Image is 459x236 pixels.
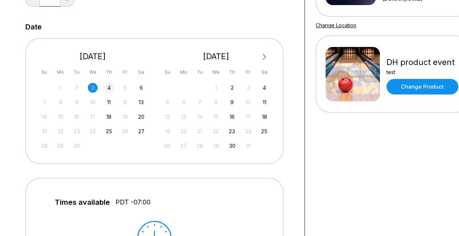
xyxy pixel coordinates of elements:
[160,52,272,61] div: [DATE]
[104,67,114,77] div: Th
[259,126,269,136] div: Choose Saturday, October 25th, 2025
[40,126,49,136] div: Not available Sunday, September 21st, 2025
[136,83,146,93] div: Choose Saturday, September 6th, 2025
[72,67,82,77] div: Tu
[179,67,189,77] div: Mo
[211,83,221,93] div: Not available Wednesday, October 1st, 2025
[195,97,205,107] div: Not available Tuesday, October 7th, 2025
[259,51,270,63] button: Next Month
[104,112,114,122] div: Choose Thursday, September 18th, 2025
[38,82,147,151] div: month 2025-09
[195,112,205,122] div: Not available Tuesday, October 14th, 2025
[386,57,458,67] div: DH product event
[136,67,146,77] div: Sa
[55,198,110,206] span: Times available
[120,97,130,107] div: Not available Friday, September 12th, 2025
[163,67,172,77] div: Su
[386,79,458,94] a: Change Product
[243,112,253,122] div: Not available Friday, October 17th, 2025
[243,83,253,93] div: Not available Friday, October 3rd, 2025
[163,112,172,122] div: Not available Sunday, October 12th, 2025
[211,141,221,151] div: Not available Wednesday, October 29th, 2025
[195,141,205,151] div: Not available Tuesday, October 28th, 2025
[227,97,237,107] div: Choose Thursday, October 9th, 2025
[104,126,114,136] div: Choose Thursday, September 25th, 2025
[227,83,237,93] div: Choose Thursday, October 2nd, 2025
[72,112,82,122] div: Not available Tuesday, September 16th, 2025
[179,112,189,122] div: Not available Monday, October 13th, 2025
[72,97,82,107] div: Not available Tuesday, September 9th, 2025
[163,141,172,151] div: Not available Sunday, October 26th, 2025
[56,112,65,122] div: Not available Monday, September 15th, 2025
[56,97,65,107] div: Not available Monday, September 8th, 2025
[120,83,130,93] div: Not available Friday, September 5th, 2025
[72,141,82,151] div: Not available Tuesday, September 30th, 2025
[179,141,189,151] div: Not available Monday, October 27th, 2025
[56,83,65,93] div: Not available Monday, September 1st, 2025
[195,67,205,77] div: Tu
[243,67,253,77] div: Fr
[88,97,98,107] div: Not available Wednesday, September 10th, 2025
[211,126,221,136] div: Not available Wednesday, October 22nd, 2025
[259,112,269,122] div: Choose Saturday, October 18th, 2025
[88,83,98,93] div: Not available Wednesday, September 3rd, 2025
[259,67,269,77] div: Sa
[88,112,98,122] div: Not available Wednesday, September 17th, 2025
[37,52,149,61] div: [DATE]
[56,141,65,151] div: Not available Monday, September 29th, 2025
[227,112,237,122] div: Choose Thursday, October 16th, 2025
[211,97,221,107] div: Not available Wednesday, October 8th, 2025
[316,22,356,28] a: Change Location
[40,112,49,122] div: Not available Sunday, September 14th, 2025
[211,112,221,122] div: Not available Wednesday, October 15th, 2025
[40,97,49,107] div: Not available Sunday, September 7th, 2025
[243,126,253,136] div: Not available Friday, October 24th, 2025
[88,126,98,136] div: Not available Wednesday, September 24th, 2025
[56,126,65,136] div: Not available Monday, September 22nd, 2025
[243,97,253,107] div: Not available Friday, October 10th, 2025
[195,126,205,136] div: Not available Tuesday, October 21st, 2025
[72,83,82,93] div: Not available Tuesday, September 2nd, 2025
[162,82,271,151] div: month 2025-10
[120,67,130,77] div: Fr
[136,126,146,136] div: Choose Saturday, September 27th, 2025
[136,97,146,107] div: Choose Saturday, September 13th, 2025
[163,126,172,136] div: Not available Sunday, October 19th, 2025
[136,112,146,122] div: Choose Saturday, September 20th, 2025
[120,126,130,136] div: Not available Friday, September 26th, 2025
[40,141,49,151] div: Not available Sunday, September 28th, 2025
[179,97,189,107] div: Not available Monday, October 6th, 2025
[259,97,269,107] div: Choose Saturday, October 11th, 2025
[211,67,221,77] div: We
[56,67,65,77] div: Mo
[243,141,253,151] div: Not available Friday, October 31st, 2025
[88,67,98,77] div: We
[104,83,114,93] div: Choose Thursday, September 4th, 2025
[115,198,151,206] span: PDT -07:00
[120,112,130,122] div: Not available Friday, September 19th, 2025
[325,47,380,101] img: DH product event
[163,97,172,107] div: Not available Sunday, October 5th, 2025
[227,67,237,77] div: Th
[40,67,49,77] div: Su
[227,126,237,136] div: Choose Thursday, October 23rd, 2025
[386,69,458,75] div: test
[25,23,42,31] label: Date
[227,141,237,151] div: Choose Thursday, October 30th, 2025
[104,97,114,107] div: Choose Thursday, September 11th, 2025
[72,126,82,136] div: Not available Tuesday, September 23rd, 2025
[259,83,269,93] div: Choose Saturday, October 4th, 2025
[179,126,189,136] div: Not available Monday, October 20th, 2025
